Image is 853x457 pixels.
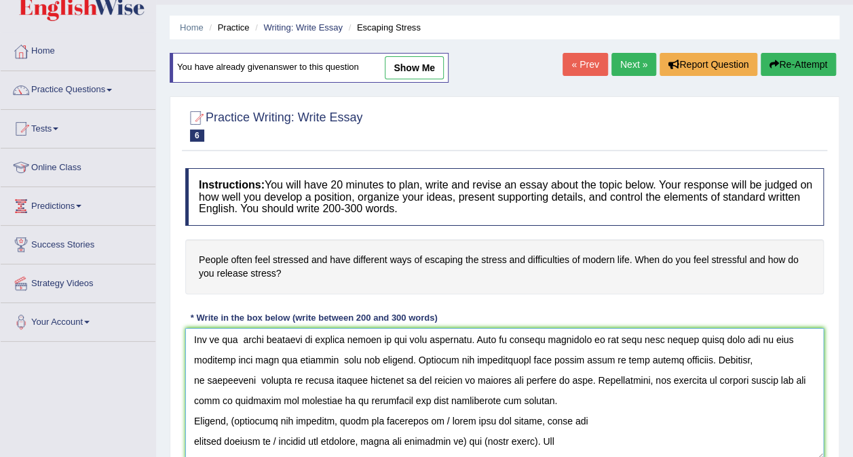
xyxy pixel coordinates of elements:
[1,264,155,298] a: Strategy Videos
[185,239,824,294] h4: People often feel stressed and have different ways of escaping the stress and difficulties of mod...
[185,108,362,142] h2: Practice Writing: Write Essay
[611,53,656,76] a: Next »
[1,110,155,144] a: Tests
[170,53,449,83] div: You have already given answer to this question
[206,21,249,34] li: Practice
[1,226,155,260] a: Success Stories
[563,53,607,76] a: « Prev
[1,71,155,105] a: Practice Questions
[263,22,343,33] a: Writing: Write Essay
[660,53,757,76] button: Report Question
[1,187,155,221] a: Predictions
[180,22,204,33] a: Home
[345,21,421,34] li: Escaping Stress
[1,33,155,66] a: Home
[761,53,836,76] button: Re-Attempt
[190,130,204,142] span: 6
[185,168,824,226] h4: You will have 20 minutes to plan, write and revise an essay about the topic below. Your response ...
[385,56,444,79] a: show me
[185,311,442,324] div: * Write in the box below (write between 200 and 300 words)
[199,179,265,191] b: Instructions:
[1,148,155,182] a: Online Class
[1,303,155,337] a: Your Account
